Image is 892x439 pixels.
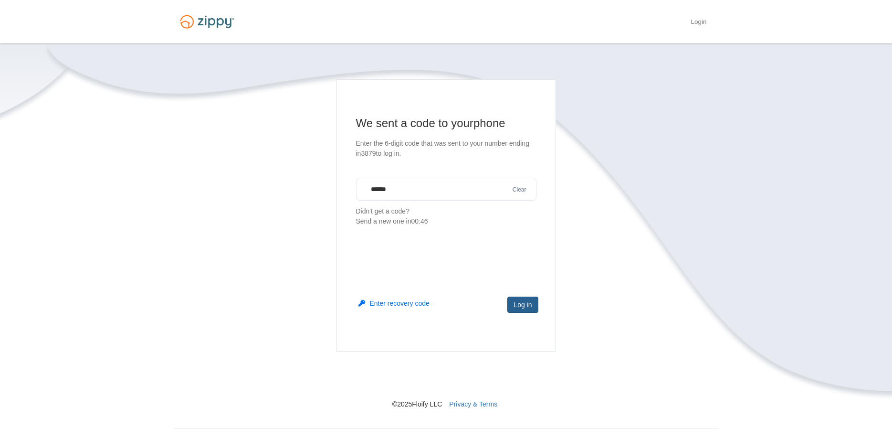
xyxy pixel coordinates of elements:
[174,11,240,33] img: Logo
[356,116,536,131] h1: We sent a code to your phone
[174,352,718,409] nav: © 2025 Floify LLC
[691,18,706,28] a: Login
[356,139,536,159] p: Enter the 6-digit code that was sent to your number ending in 3879 to log in.
[356,206,536,226] p: Didn't get a code?
[510,185,529,194] button: Clear
[358,299,430,308] button: Enter recovery code
[356,216,536,226] div: Send a new one in 00:46
[449,400,497,408] a: Privacy & Terms
[507,297,538,313] button: Log in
